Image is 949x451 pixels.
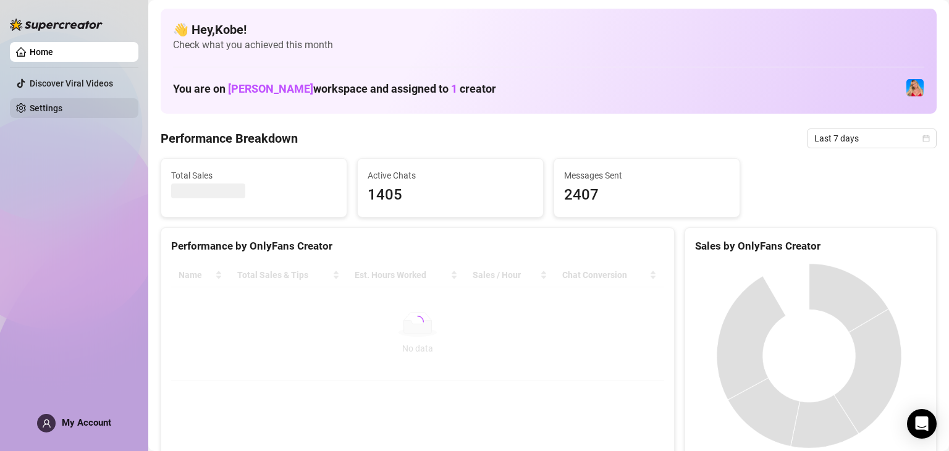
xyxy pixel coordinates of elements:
h4: Performance Breakdown [161,130,298,147]
a: Discover Viral Videos [30,78,113,88]
div: Sales by OnlyFans Creator [695,238,926,255]
div: Performance by OnlyFans Creator [171,238,664,255]
span: 1 [451,82,457,95]
span: Last 7 days [814,129,929,148]
span: Active Chats [368,169,533,182]
span: loading [411,315,424,329]
span: Total Sales [171,169,337,182]
span: 2407 [564,183,730,207]
span: calendar [922,135,930,142]
span: My Account [62,417,111,428]
a: Home [30,47,53,57]
img: Ashley [906,79,924,96]
h4: 👋 Hey, Kobe ! [173,21,924,38]
div: Open Intercom Messenger [907,409,937,439]
img: logo-BBDzfeDw.svg [10,19,103,31]
span: [PERSON_NAME] [228,82,313,95]
span: Check what you achieved this month [173,38,924,52]
h1: You are on workspace and assigned to creator [173,82,496,96]
span: user [42,419,51,428]
a: Settings [30,103,62,113]
span: Messages Sent [564,169,730,182]
span: 1405 [368,183,533,207]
